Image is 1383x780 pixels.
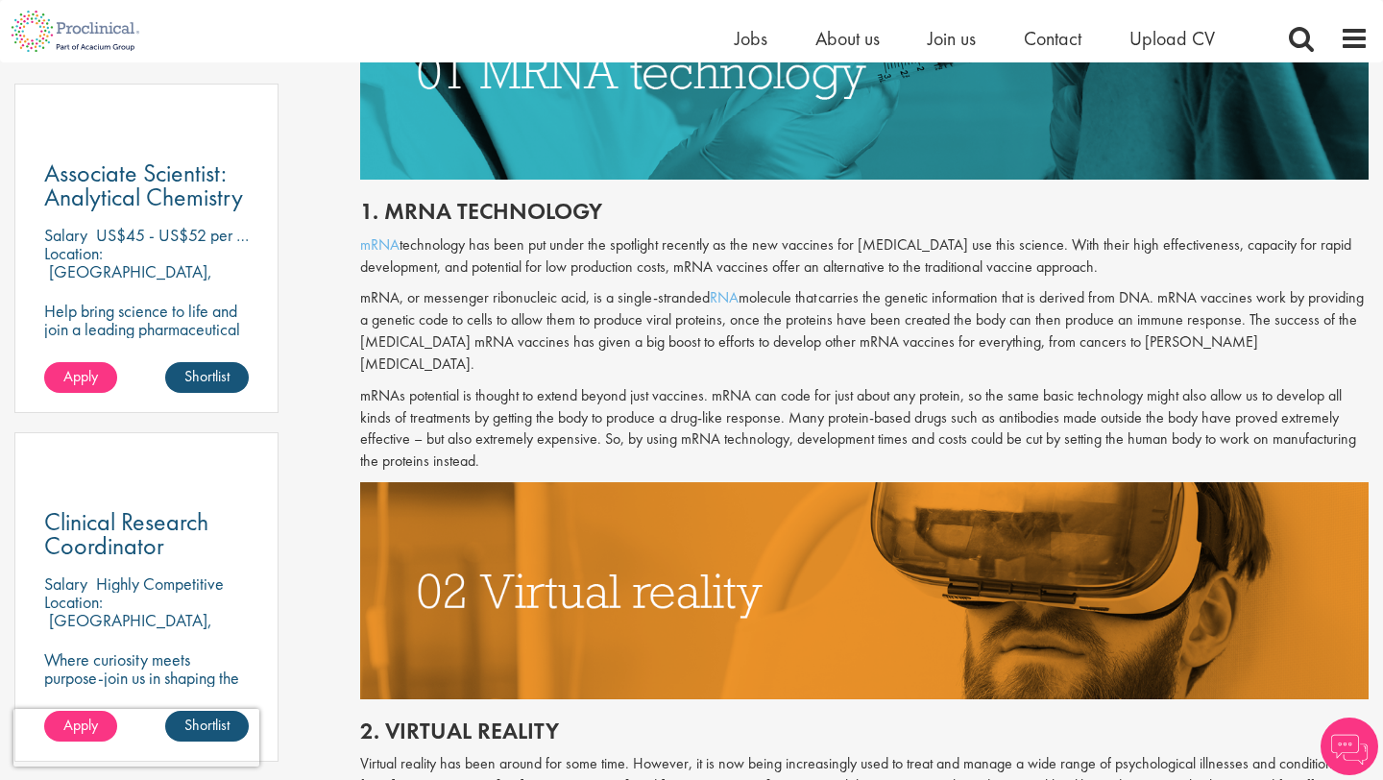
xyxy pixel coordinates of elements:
h2: 2. Virtual reality [360,719,1369,743]
a: Contact [1024,26,1081,51]
p: Help bring science to life and join a leading pharmaceutical company to play a key role in delive... [44,302,249,411]
p: mRNAs potential is thought to extend beyond just vaccines. mRNA can code for just about any prote... [360,385,1369,473]
p: US$45 - US$52 per hour [96,224,265,246]
span: Salary [44,573,87,595]
span: Salary [44,224,87,246]
a: Shortlist [165,362,249,393]
span: Clinical Research Coordinator [44,505,208,562]
p: mRNA, or messenger ribonucleic acid, is a single-stranded molecule that carries the genetic infor... [360,287,1369,375]
p: [GEOGRAPHIC_DATA], [GEOGRAPHIC_DATA] [44,260,212,301]
a: Apply [44,362,117,393]
a: Clinical Research Coordinator [44,510,249,558]
span: Location: [44,242,103,264]
iframe: reCAPTCHA [13,709,259,767]
p: [GEOGRAPHIC_DATA], [GEOGRAPHIC_DATA] [44,609,212,649]
a: RNA [710,287,739,307]
p: Highly Competitive [96,573,224,595]
h2: 1. mRNA technology [360,199,1369,224]
a: About us [815,26,880,51]
span: Associate Scientist: Analytical Chemistry [44,157,243,213]
a: Jobs [735,26,767,51]
img: Chatbot [1321,718,1378,775]
a: Upload CV [1129,26,1215,51]
a: Associate Scientist: Analytical Chemistry [44,161,249,209]
span: Location: [44,591,103,613]
p: Where curiosity meets purpose-join us in shaping the future of science. [44,650,249,705]
a: mRNA [360,234,400,255]
span: Apply [63,366,98,386]
a: Join us [928,26,976,51]
p: technology has been put under the spotlight recently as the new vaccines for [MEDICAL_DATA] use t... [360,234,1369,279]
